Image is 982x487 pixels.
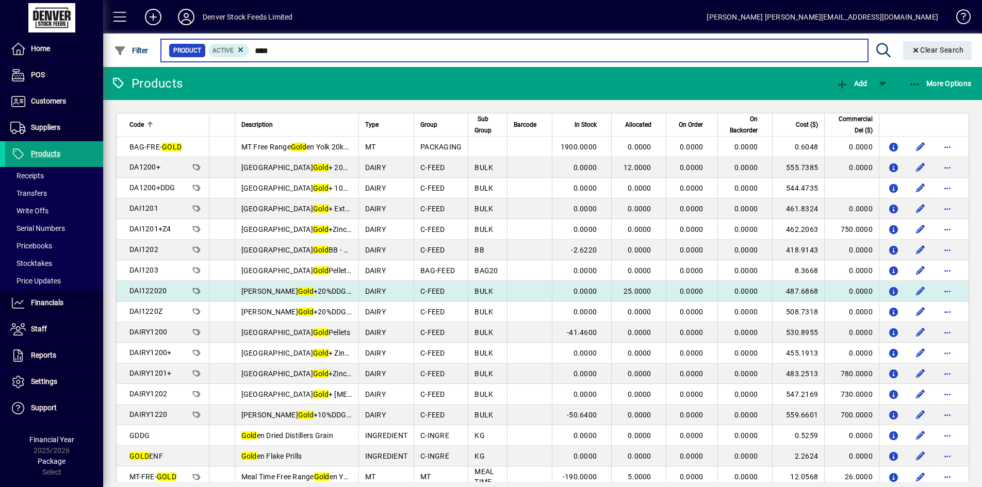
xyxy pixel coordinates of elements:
[420,411,445,419] span: C-FEED
[734,184,758,192] span: 0.0000
[129,410,167,418] span: DAIRY1220
[912,180,929,196] button: Edit
[298,308,314,316] em: Gold
[313,390,329,398] em: Gold
[912,200,929,217] button: Edit
[906,74,974,93] button: More Options
[420,205,445,213] span: C-FEED
[10,189,47,197] span: Transfers
[365,163,386,172] span: DAIRY
[772,178,824,198] td: 544.4735
[772,322,824,343] td: 530.8955
[628,205,651,213] span: 0.0000
[824,137,879,157] td: 0.0000
[31,325,47,333] span: Staff
[939,221,956,238] button: More options
[571,246,597,254] span: -2.6220
[912,407,929,423] button: Edit
[474,246,484,254] span: BB
[420,431,449,440] span: C-INGRE
[574,431,597,440] span: 0.0000
[365,431,408,440] span: INGREDIENT
[734,411,758,419] span: 0.0000
[575,119,597,130] span: In Stock
[734,205,758,213] span: 0.0000
[824,343,879,363] td: 0.0000
[474,266,498,275] span: BAG20
[129,452,163,460] span: ENF
[912,345,929,361] button: Edit
[567,411,597,419] span: -50.6400
[241,205,423,213] span: [GEOGRAPHIC_DATA] + Extra Minerals + Rumensin
[824,240,879,260] td: 0.0000
[734,266,758,275] span: 0.0000
[912,159,929,176] button: Edit
[31,298,63,307] span: Financials
[365,225,386,233] span: DAIRY
[734,287,758,295] span: 0.0000
[162,143,182,151] em: GOLD
[313,328,329,337] em: Gold
[628,143,651,151] span: 0.0000
[365,266,386,275] span: DAIRY
[514,119,536,130] span: Barcode
[129,245,158,254] span: DAI1202
[824,363,879,384] td: 780.0000
[241,308,422,316] span: [PERSON_NAME] +20%DDG+Rumensin+Zinc 3kg/t
[824,322,879,343] td: 0.0000
[474,390,493,398] span: BULK
[831,113,873,136] span: Commercial Del ($)
[618,119,661,130] div: Allocated
[796,119,818,130] span: Cost ($)
[574,370,597,378] span: 0.0000
[420,390,445,398] span: C-FEED
[313,163,329,172] em: Gold
[241,431,333,440] span: en Dried Distillers Grain
[912,221,929,238] button: Edit
[680,328,703,337] span: 0.0000
[474,184,493,192] span: BULK
[241,390,432,398] span: [GEOGRAPHIC_DATA] + [MEDICAL_DATA] + Mag 2023
[912,304,929,320] button: Edit
[420,266,455,275] span: BAG-FEED
[313,184,329,192] em: Gold
[939,242,956,258] button: More options
[313,349,329,357] em: Gold
[365,328,386,337] span: DAIRY
[31,404,57,412] span: Support
[680,246,703,254] span: 0.0000
[772,363,824,384] td: 483.2513
[680,431,703,440] span: 0.0000
[474,225,493,233] span: BULK
[912,365,929,382] button: Edit
[5,115,103,141] a: Suppliers
[574,287,597,295] span: 0.0000
[365,452,408,460] span: INGREDIENT
[734,143,758,151] span: 0.0000
[772,405,824,425] td: 559.6601
[10,277,61,285] span: Price Updates
[724,113,767,136] div: On Backorder
[365,205,386,213] span: DAIRY
[680,205,703,213] span: 0.0000
[241,266,369,275] span: [GEOGRAPHIC_DATA] Pellets 20kg
[734,308,758,316] span: 0.0000
[514,119,546,130] div: Barcode
[313,205,329,213] em: Gold
[772,219,824,240] td: 462.2063
[574,390,597,398] span: 0.0000
[5,316,103,342] a: Staff
[824,198,879,219] td: 0.0000
[129,143,182,151] span: BAG-FRE-
[111,75,183,92] div: Products
[241,349,368,357] span: [GEOGRAPHIC_DATA] + Zinc (3kg)
[734,246,758,254] span: 0.0000
[680,163,703,172] span: 0.0000
[31,44,50,53] span: Home
[313,370,329,378] em: Gold
[212,47,234,54] span: Active
[420,370,445,378] span: C-FEED
[5,184,103,202] a: Transfers
[10,172,44,180] span: Receipts
[241,119,273,130] span: Description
